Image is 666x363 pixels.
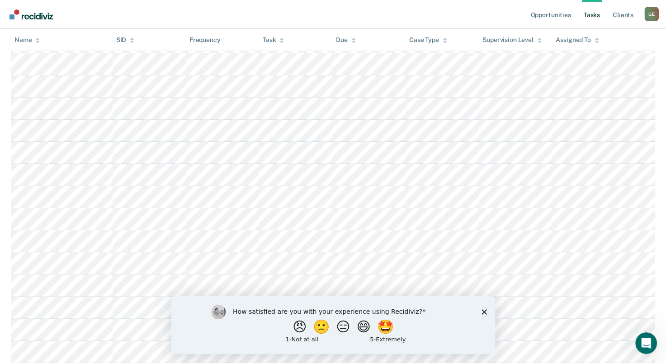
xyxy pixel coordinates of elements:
[116,36,135,44] div: SID
[635,332,657,354] iframe: Intercom live chat
[644,7,659,21] div: G E
[263,36,284,44] div: Task
[644,7,659,21] button: Profile dropdown button
[409,36,447,44] div: Case Type
[189,36,221,44] div: Frequency
[14,36,40,44] div: Name
[482,36,542,44] div: Supervision Level
[556,36,599,44] div: Assigned To
[336,36,356,44] div: Due
[171,296,495,354] iframe: Survey by Kim from Recidiviz
[9,9,53,19] img: Recidiviz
